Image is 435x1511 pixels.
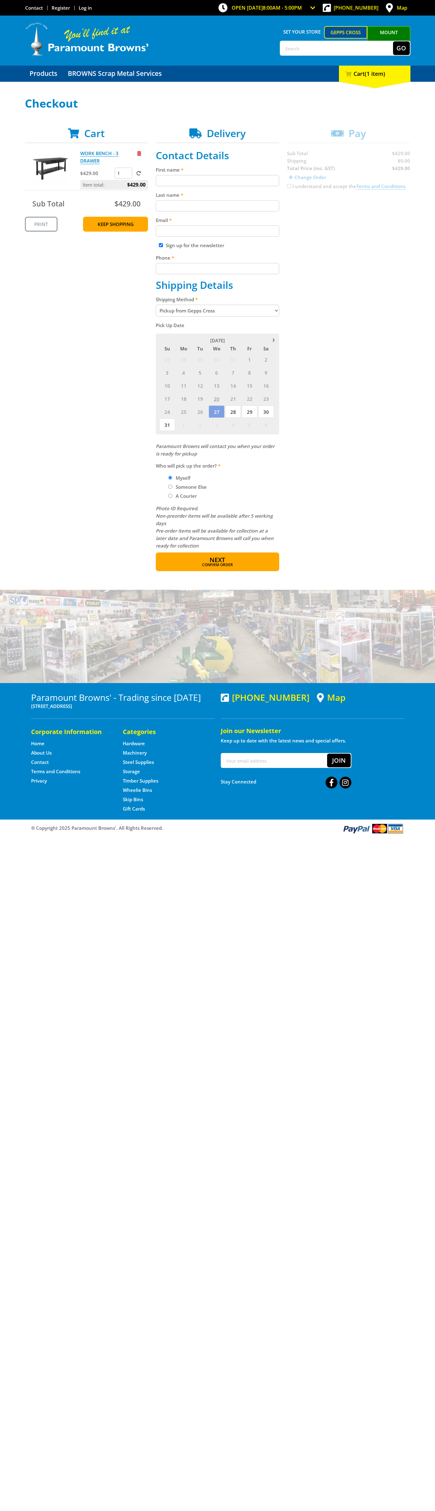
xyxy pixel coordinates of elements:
[258,379,274,392] span: 16
[63,66,166,82] a: Go to the BROWNS Scrap Metal Services page
[168,476,172,480] input: Please select who will pick up the order.
[192,418,208,431] span: 2
[25,66,62,82] a: Go to the Products page
[207,127,246,140] span: Delivery
[159,366,175,379] span: 3
[192,353,208,366] span: 29
[221,692,309,702] div: [PHONE_NUMBER]
[79,5,92,11] a: Log in
[123,768,140,775] a: Go to the Storage page
[166,242,224,248] label: Sign up for the newsletter
[123,728,202,736] h5: Categories
[31,150,68,187] img: WORK BENCH - 3 DRAWER
[159,405,175,418] span: 24
[156,216,279,224] label: Email
[31,778,47,784] a: Go to the Privacy page
[176,392,192,405] span: 18
[156,225,279,237] input: Please enter your email address.
[174,473,192,483] label: Myself
[176,353,192,366] span: 28
[210,337,225,344] span: [DATE]
[192,344,208,353] span: Tu
[169,563,266,567] span: Confirm order
[242,353,257,366] span: 1
[258,353,274,366] span: 2
[31,759,49,765] a: Go to the Contact page
[137,150,141,156] a: Remove from cart
[123,787,152,793] a: Go to the Wheelie Bins page
[123,778,158,784] a: Go to the Timber Supplies page
[114,199,141,209] span: $429.00
[156,552,279,571] button: Next Confirm order
[52,5,70,11] a: Go to the registration page
[242,418,257,431] span: 5
[258,344,274,353] span: Sa
[209,392,224,405] span: 20
[225,344,241,353] span: Th
[159,353,175,366] span: 27
[31,692,215,702] h3: Paramount Browns' - Trading since [DATE]
[209,405,224,418] span: 27
[25,22,149,56] img: Paramount Browns'
[80,180,148,189] p: Item total:
[263,4,302,11] span: 8:00am - 5:00pm
[80,150,118,164] a: WORK BENCH - 3 DRAWER
[232,4,302,11] span: OPEN [DATE]
[123,740,145,747] a: Go to the Hardware page
[242,379,257,392] span: 15
[192,405,208,418] span: 26
[31,750,52,756] a: Go to the About Us page
[342,823,404,834] img: PayPal, Mastercard, Visa accepted
[221,727,404,735] h5: Join our Newsletter
[324,26,367,39] a: Gepps Cross
[174,491,199,501] label: A Courier
[225,379,241,392] span: 14
[31,740,44,747] a: Go to the Home page
[159,344,175,353] span: Su
[258,418,274,431] span: 6
[123,750,147,756] a: Go to the Machinery page
[176,366,192,379] span: 4
[209,344,224,353] span: We
[31,768,80,775] a: Go to the Terms and Conditions page
[83,217,148,232] a: Keep Shopping
[192,366,208,379] span: 5
[31,728,110,736] h5: Corporate Information
[242,405,257,418] span: 29
[225,392,241,405] span: 21
[156,443,275,457] em: Paramount Browns will contact you when your order is ready for pickup
[156,200,279,211] input: Please enter your last name.
[209,353,224,366] span: 30
[327,754,351,767] button: Join
[242,366,257,379] span: 8
[156,175,279,186] input: Please enter your first name.
[25,97,410,110] h1: Checkout
[225,353,241,366] span: 31
[258,392,274,405] span: 23
[242,344,257,353] span: Fr
[84,127,105,140] span: Cart
[156,462,279,469] label: Who will pick up the order?
[317,692,345,703] a: View a map of Gepps Cross location
[32,199,64,209] span: Sub Total
[156,505,274,549] em: Photo ID Required. Non-preorder items will be available after 5 working days Pre-order items will...
[174,482,209,492] label: Someone Else
[123,806,145,812] a: Go to the Gift Cards page
[80,169,113,177] p: $429.00
[339,66,410,82] div: Cart
[176,379,192,392] span: 11
[221,754,327,767] input: Your email address
[258,366,274,379] span: 9
[159,392,175,405] span: 17
[31,702,215,710] p: [STREET_ADDRESS]
[280,26,324,37] span: Set your store
[258,405,274,418] span: 30
[159,418,175,431] span: 31
[25,5,43,11] a: Go to the Contact page
[25,823,410,834] div: ® Copyright 2025 Paramount Browns'. All Rights Reserved.
[209,366,224,379] span: 6
[156,321,279,329] label: Pick Up Date
[176,418,192,431] span: 1
[225,405,241,418] span: 28
[123,759,154,765] a: Go to the Steel Supplies page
